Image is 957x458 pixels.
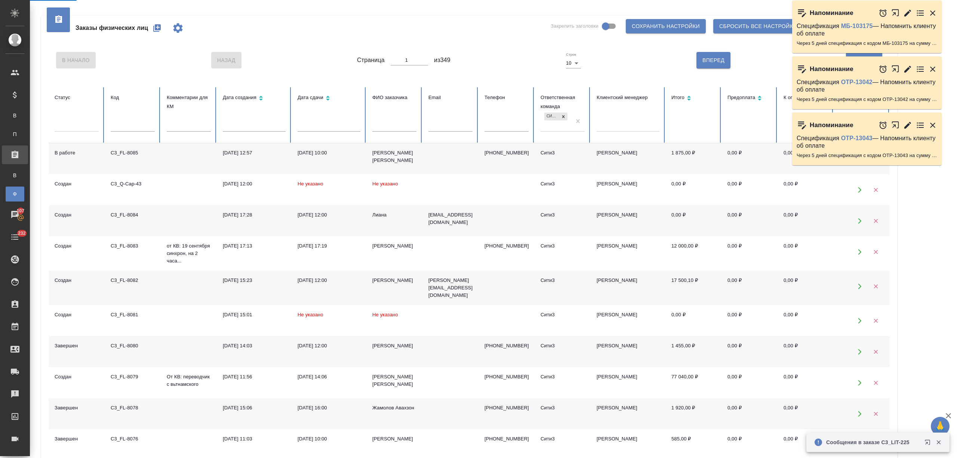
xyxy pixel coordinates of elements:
[298,211,360,219] div: [DATE] 12:00
[852,213,867,228] button: Открыть
[2,228,28,246] a: 232
[434,56,450,65] span: из 349
[810,9,853,17] p: Напоминание
[566,53,576,56] label: Строк
[428,93,473,102] div: Email
[76,24,148,33] span: Заказы физических лиц
[223,404,286,412] div: [DATE] 15:06
[778,367,834,398] td: 0,00 ₽
[6,168,24,183] a: В
[541,373,585,381] div: Сити3
[852,182,867,197] button: Открыть
[868,182,883,197] button: Удалить
[167,242,211,265] p: от КВ: 19 сентября синхрон, на 2 часа...
[541,242,585,250] div: Сити3
[841,135,873,141] a: OTP-13043
[797,79,937,93] p: Спецификация — Напомнить клиенту об оплате
[223,373,286,381] div: [DATE] 11:56
[665,271,721,305] td: 17 500,10 ₽
[484,404,529,412] p: [PHONE_NUMBER]
[696,52,730,68] button: Вперед
[810,65,853,73] p: Напоминание
[721,174,778,205] td: 0,00 ₽
[223,93,286,104] div: Сортировка
[566,58,581,68] div: 10
[55,149,99,157] div: В работе
[111,342,155,350] div: C3_FL-8080
[931,439,946,446] button: Закрыть
[223,180,286,188] div: [DATE] 12:00
[713,19,803,33] button: Сбросить все настройки
[626,19,706,33] button: Сохранить настройки
[597,93,659,102] div: Клиентский менеджер
[298,373,360,381] div: [DATE] 14:06
[784,93,828,104] div: Сортировка
[868,313,883,328] button: Удалить
[223,311,286,319] div: [DATE] 15:01
[111,277,155,284] div: C3_FL-8082
[9,172,21,179] span: В
[12,207,29,215] span: 107
[2,205,28,224] a: 107
[665,367,721,398] td: 77 040,00 ₽
[665,398,721,429] td: 1 920,00 ₽
[665,305,721,336] td: 0,00 ₽
[484,149,529,157] p: [PHONE_NUMBER]
[372,342,416,350] div: [PERSON_NAME]
[111,311,155,319] div: C3_FL-8081
[541,149,585,157] div: Сити3
[372,404,416,412] div: Жамолов Авахзон
[298,242,360,250] div: [DATE] 17:19
[223,277,286,284] div: [DATE] 15:23
[111,149,155,157] div: C3_FL-8085
[111,93,155,102] div: Код
[868,344,883,359] button: Удалить
[778,205,834,236] td: 0,00 ₽
[928,121,937,130] button: Закрыть
[6,127,24,142] a: П
[484,342,529,350] p: [PHONE_NUMBER]
[223,149,286,157] div: [DATE] 12:57
[591,398,665,429] td: [PERSON_NAME]
[852,375,867,390] button: Открыть
[111,180,155,188] div: C3_Q-Cap-43
[298,277,360,284] div: [DATE] 12:00
[852,406,867,421] button: Открыть
[868,279,883,294] button: Удалить
[55,211,99,219] div: Создан
[903,9,912,18] button: Редактировать
[298,181,323,187] span: Не указано
[868,213,883,228] button: Удалить
[797,152,937,159] p: Через 5 дней спецификация с кодом OTP-13043 на сумму 5194.56 RUB будет просрочена
[934,418,947,434] span: 🙏
[721,205,778,236] td: 0,00 ₽
[727,93,772,104] div: Сортировка
[372,211,416,219] div: Лиана
[891,61,900,77] button: Открыть в новой вкладке
[920,435,938,453] button: Открыть в новой вкладке
[372,93,416,102] div: ФИО заказчика
[841,79,873,85] a: OTP-13042
[298,312,323,317] span: Не указано
[372,277,416,284] div: [PERSON_NAME]
[591,143,665,174] td: [PERSON_NAME]
[721,367,778,398] td: 0,00 ₽
[841,23,873,29] a: МБ-103175
[591,367,665,398] td: [PERSON_NAME]
[778,236,834,271] td: 0,00 ₽
[484,242,529,250] p: [PHONE_NUMBER]
[916,65,925,74] button: Перейти в todo
[810,122,853,129] p: Напоминание
[55,404,99,412] div: Завершен
[223,242,286,250] div: [DATE] 17:13
[55,242,99,250] div: Создан
[721,236,778,271] td: 0,00 ₽
[167,93,211,111] div: Комментарии для КМ
[544,113,559,120] div: Сити3
[868,406,883,421] button: Удалить
[9,190,21,198] span: Ф
[665,205,721,236] td: 0,00 ₽
[591,174,665,205] td: [PERSON_NAME]
[55,311,99,319] div: Создан
[852,313,867,328] button: Открыть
